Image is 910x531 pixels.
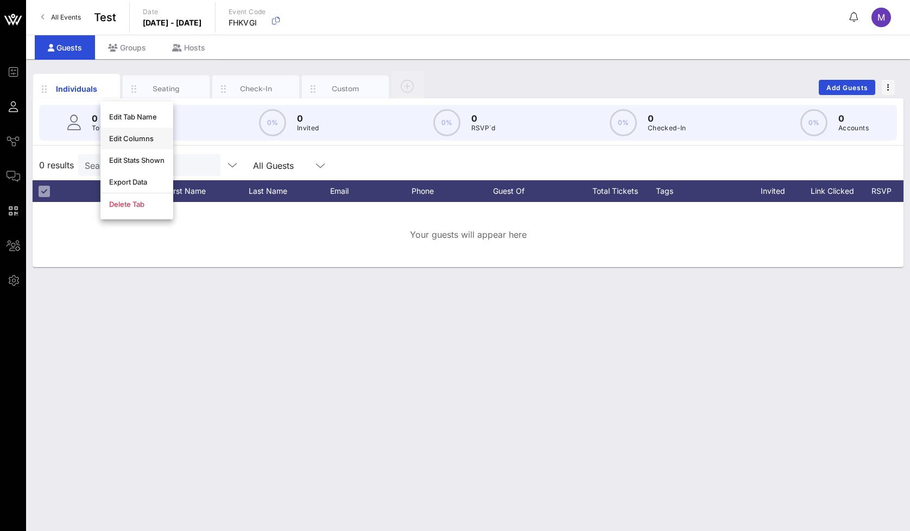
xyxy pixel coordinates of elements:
[648,112,686,125] p: 0
[35,35,95,60] div: Guests
[321,84,370,94] div: Custom
[143,17,202,28] p: [DATE] - [DATE]
[868,180,906,202] div: RSVP
[92,123,145,134] p: Total Individuals
[109,178,165,186] div: Export Data
[247,154,333,176] div: All Guests
[109,156,165,165] div: Edit Stats Shown
[35,9,87,26] a: All Events
[656,180,748,202] div: Tags
[167,180,249,202] div: First Name
[330,180,412,202] div: Email
[838,123,869,134] p: Accounts
[229,7,266,17] p: Event Code
[871,8,891,27] div: M
[109,112,165,121] div: Edit Tab Name
[249,180,330,202] div: Last Name
[493,180,574,202] div: Guest Of
[412,180,493,202] div: Phone
[232,84,280,94] div: Check-In
[53,83,101,94] div: Individuals
[838,112,869,125] p: 0
[229,17,266,28] p: FHKVGI
[471,123,496,134] p: RSVP`d
[142,84,191,94] div: Seating
[109,134,165,143] div: Edit Columns
[819,80,875,95] button: Add Guests
[253,161,294,170] div: All Guests
[33,202,903,267] div: Your guests will appear here
[808,180,868,202] div: Link Clicked
[109,200,165,208] div: Delete Tab
[648,123,686,134] p: Checked-In
[297,112,319,125] p: 0
[877,12,885,23] span: M
[471,112,496,125] p: 0
[297,123,319,134] p: Invited
[94,9,116,26] span: Test
[748,180,808,202] div: Invited
[159,35,218,60] div: Hosts
[92,112,145,125] p: 0
[39,159,74,172] span: 0 results
[143,7,202,17] p: Date
[51,13,81,21] span: All Events
[574,180,656,202] div: Total Tickets
[826,84,869,92] span: Add Guests
[95,35,159,60] div: Groups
